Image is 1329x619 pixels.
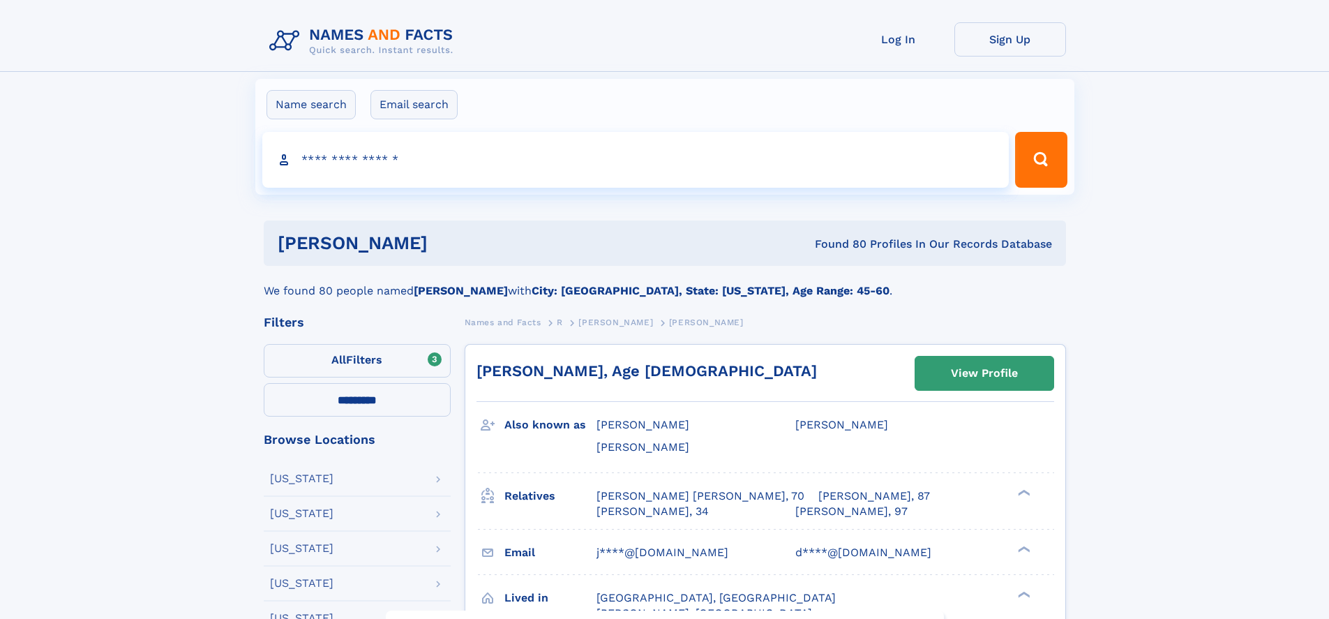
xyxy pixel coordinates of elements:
[264,344,451,378] label: Filters
[578,313,653,331] a: [PERSON_NAME]
[504,541,596,565] h3: Email
[504,586,596,610] h3: Lived in
[264,316,451,329] div: Filters
[596,504,709,519] a: [PERSON_NAME], 34
[596,418,689,431] span: [PERSON_NAME]
[1014,488,1031,497] div: ❯
[270,473,333,484] div: [US_STATE]
[270,508,333,519] div: [US_STATE]
[504,484,596,508] h3: Relatives
[596,591,836,604] span: [GEOGRAPHIC_DATA], [GEOGRAPHIC_DATA]
[596,489,804,504] a: [PERSON_NAME] [PERSON_NAME], 70
[331,353,346,366] span: All
[795,418,888,431] span: [PERSON_NAME]
[596,440,689,454] span: [PERSON_NAME]
[795,504,908,519] a: [PERSON_NAME], 97
[465,313,541,331] a: Names and Facts
[270,578,333,589] div: [US_STATE]
[818,489,930,504] a: [PERSON_NAME], 87
[578,318,653,327] span: [PERSON_NAME]
[1014,544,1031,553] div: ❯
[414,284,508,297] b: [PERSON_NAME]
[557,313,563,331] a: R
[843,22,954,57] a: Log In
[557,318,563,327] span: R
[915,357,1053,390] a: View Profile
[264,266,1066,299] div: We found 80 people named with .
[951,357,1018,389] div: View Profile
[270,543,333,554] div: [US_STATE]
[669,318,744,327] span: [PERSON_NAME]
[954,22,1066,57] a: Sign Up
[1015,132,1067,188] button: Search Button
[262,132,1009,188] input: search input
[370,90,458,119] label: Email search
[504,413,596,437] h3: Also known as
[266,90,356,119] label: Name search
[532,284,889,297] b: City: [GEOGRAPHIC_DATA], State: [US_STATE], Age Range: 45-60
[264,433,451,446] div: Browse Locations
[264,22,465,60] img: Logo Names and Facts
[621,237,1052,252] div: Found 80 Profiles In Our Records Database
[1014,590,1031,599] div: ❯
[476,362,817,380] a: [PERSON_NAME], Age [DEMOGRAPHIC_DATA]
[278,234,622,252] h1: [PERSON_NAME]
